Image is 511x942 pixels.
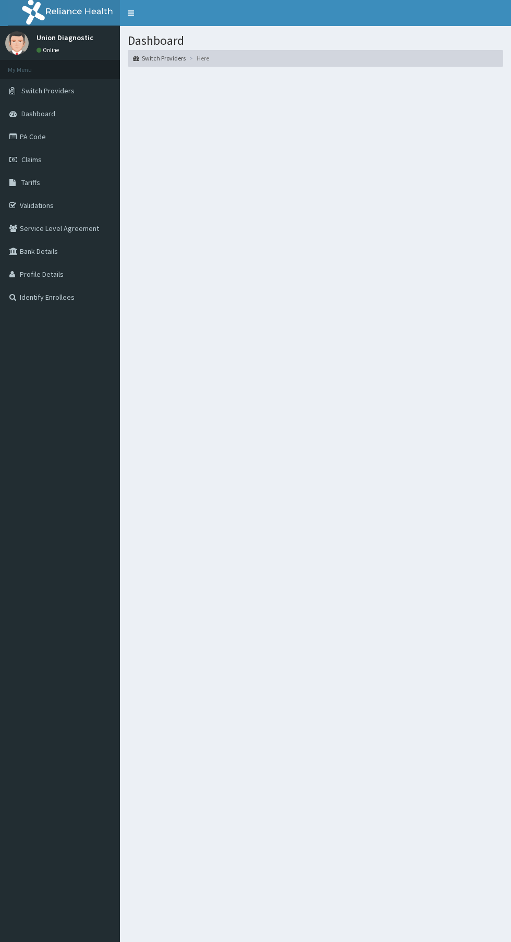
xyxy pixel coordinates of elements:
[128,34,503,47] h1: Dashboard
[5,31,29,55] img: User Image
[21,155,42,164] span: Claims
[187,54,209,63] li: Here
[21,109,55,118] span: Dashboard
[133,54,186,63] a: Switch Providers
[36,46,62,54] a: Online
[36,34,93,41] p: Union Diagnostic
[21,86,75,95] span: Switch Providers
[21,178,40,187] span: Tariffs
